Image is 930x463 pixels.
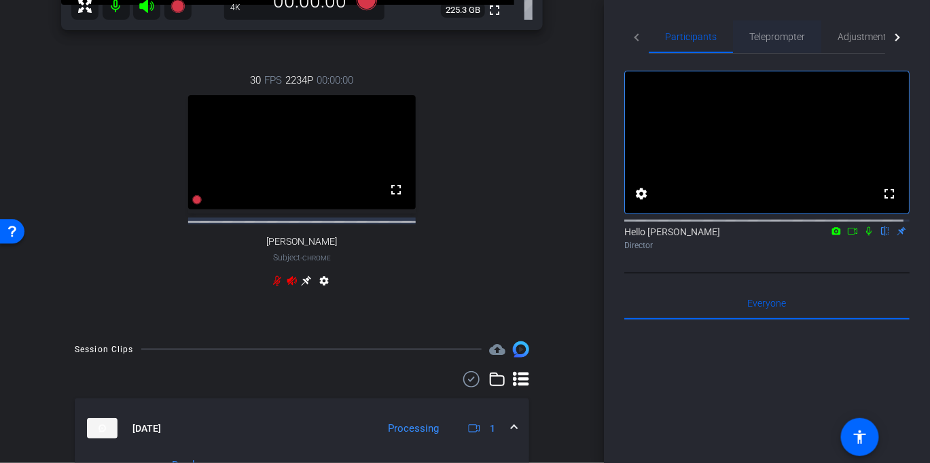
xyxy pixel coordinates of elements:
[388,182,404,198] mat-icon: fullscreen
[302,254,331,262] span: Chrome
[381,421,446,436] div: Processing
[877,224,893,237] mat-icon: flip
[441,2,485,18] span: 225.3 GB
[231,2,265,13] div: 4K
[748,298,787,308] span: Everyone
[489,341,505,358] span: Destinations for your clips
[513,341,529,358] img: Session clips
[132,422,161,436] span: [DATE]
[490,422,495,436] span: 1
[267,236,338,247] span: [PERSON_NAME]
[486,2,503,18] mat-icon: fullscreen
[624,239,910,252] div: Director
[317,73,354,88] span: 00:00:00
[300,253,302,262] span: -
[633,186,649,202] mat-icon: settings
[624,225,910,252] div: Hello [PERSON_NAME]
[75,343,134,356] div: Session Clips
[87,418,118,439] img: thumb-nail
[316,275,332,292] mat-icon: settings
[273,252,331,264] span: Subject
[75,398,529,458] mat-expansion-panel-header: thumb-nail[DATE]Processing1
[852,429,868,445] mat-icon: accessibility
[251,73,262,88] span: 30
[286,73,314,88] span: 2234P
[749,32,805,41] span: Teleprompter
[665,32,717,41] span: Participants
[265,73,283,88] span: FPS
[489,341,505,358] mat-icon: cloud_upload
[838,32,891,41] span: Adjustments
[881,186,897,202] mat-icon: fullscreen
